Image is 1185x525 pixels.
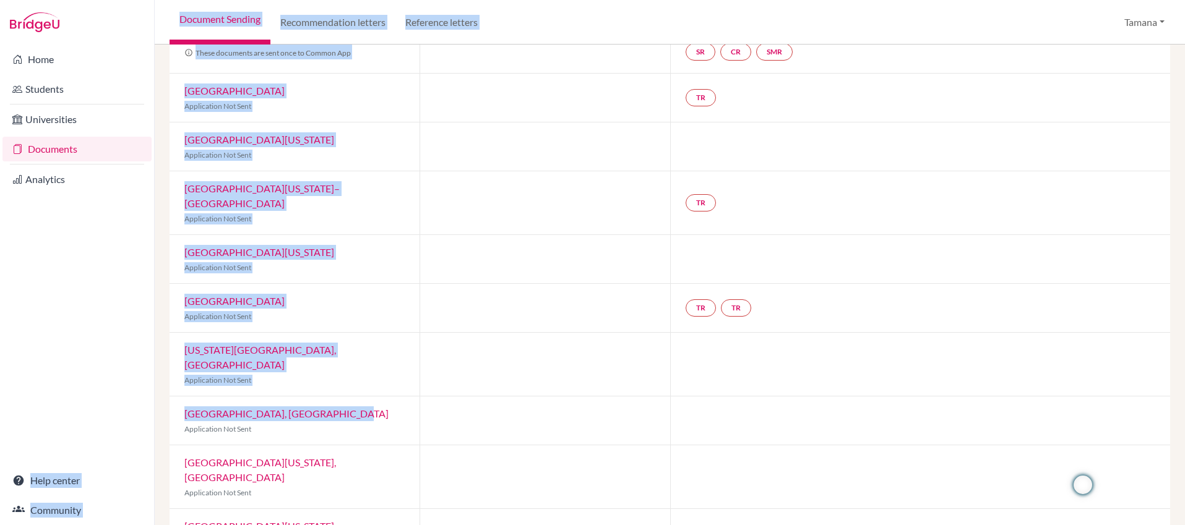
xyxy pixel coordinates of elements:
a: [GEOGRAPHIC_DATA] [184,85,285,96]
a: [GEOGRAPHIC_DATA][US_STATE] [184,246,334,258]
a: Home [2,47,152,72]
span: Application Not Sent [184,488,251,497]
a: [GEOGRAPHIC_DATA][US_STATE], [GEOGRAPHIC_DATA] [184,456,336,483]
span: Application Not Sent [184,214,251,223]
a: TR [721,299,751,317]
a: [GEOGRAPHIC_DATA] [184,295,285,307]
a: [GEOGRAPHIC_DATA], [GEOGRAPHIC_DATA] [184,408,389,419]
span: Application Not Sent [184,375,251,385]
a: Community [2,498,152,523]
a: Students [2,77,152,101]
a: TR [686,194,716,211]
a: [GEOGRAPHIC_DATA][US_STATE]–[GEOGRAPHIC_DATA] [184,182,340,209]
span: Application Not Sent [184,312,251,321]
span: Application Not Sent [184,424,251,433]
a: TR [686,89,716,106]
a: Help center [2,468,152,493]
a: Documents [2,137,152,161]
a: TR [686,299,716,317]
a: Universities [2,107,152,132]
span: Application Not Sent [184,263,251,272]
a: [US_STATE][GEOGRAPHIC_DATA], [GEOGRAPHIC_DATA] [184,344,336,370]
span: Application Not Sent [184,101,251,111]
a: SMR [756,43,793,61]
a: SR [686,43,715,61]
a: Analytics [2,167,152,192]
a: CR [720,43,751,61]
button: Tamana [1119,11,1170,34]
a: [GEOGRAPHIC_DATA][US_STATE] [184,134,334,145]
span: These documents are sent once to Common App [184,48,351,58]
span: Application Not Sent [184,150,251,160]
img: Bridge-U [10,12,59,32]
